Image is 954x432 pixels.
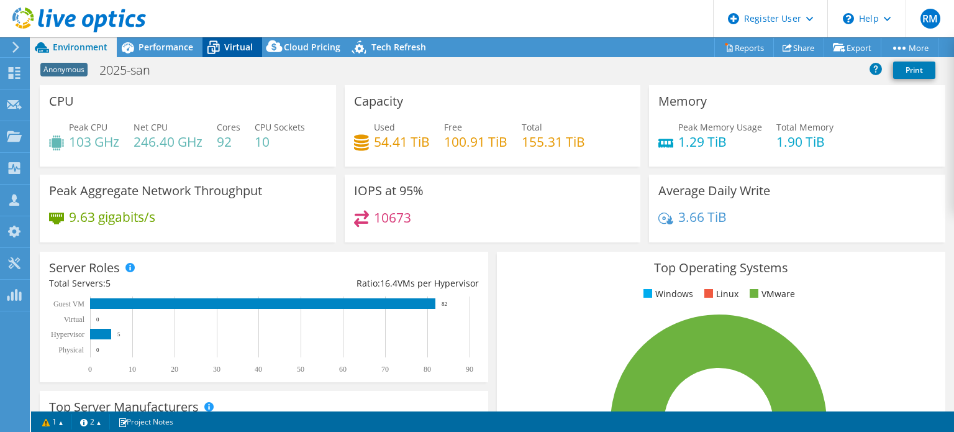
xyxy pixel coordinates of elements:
text: Guest VM [53,300,84,308]
h3: Capacity [354,94,403,108]
text: 0 [88,365,92,374]
span: 16.4 [380,277,397,289]
span: Anonymous [40,63,88,76]
text: 40 [255,365,262,374]
h3: Top Operating Systems [506,261,936,275]
text: 5 [117,331,120,338]
span: Peak CPU [69,121,107,133]
h4: 10673 [374,211,411,224]
h4: 54.41 TiB [374,135,430,149]
li: Windows [640,287,693,301]
h4: 3.66 TiB [678,210,727,224]
span: Cloud Pricing [284,41,340,53]
div: Ratio: VMs per Hypervisor [264,277,479,290]
a: Reports [714,38,774,57]
h3: Peak Aggregate Network Throughput [49,184,262,198]
span: Free [444,121,462,133]
h4: 10 [255,135,305,149]
span: CPU Sockets [255,121,305,133]
text: 90 [466,365,473,374]
text: 60 [339,365,347,374]
h4: 246.40 GHz [134,135,202,149]
text: 30 [213,365,220,374]
text: 0 [96,347,99,353]
h3: Memory [658,94,707,108]
a: Share [773,38,824,57]
h4: 1.29 TiB [678,135,762,149]
span: Environment [53,41,107,53]
a: 1 [34,414,72,430]
span: Used [374,121,395,133]
text: 0 [96,316,99,323]
div: Total Servers: [49,277,264,290]
text: 50 [297,365,304,374]
text: Physical [58,346,84,354]
h3: IOPS at 95% [354,184,424,198]
h4: 92 [217,135,240,149]
a: 2 [71,414,110,430]
span: Tech Refresh [371,41,426,53]
span: Peak Memory Usage [678,121,762,133]
h4: 1.90 TiB [776,135,834,149]
text: Virtual [64,315,85,324]
li: Linux [701,287,738,301]
li: VMware [747,287,795,301]
text: 10 [129,365,136,374]
text: 80 [424,365,431,374]
h3: Server Roles [49,261,120,275]
h4: 103 GHz [69,135,119,149]
a: More [881,38,938,57]
h3: CPU [49,94,74,108]
span: Performance [139,41,193,53]
h3: Top Server Manufacturers [49,400,199,414]
span: Total [522,121,542,133]
h4: 100.91 TiB [444,135,507,149]
span: Virtual [224,41,253,53]
span: Cores [217,121,240,133]
h4: 155.31 TiB [522,135,585,149]
a: Print [893,62,935,79]
a: Project Notes [109,414,182,430]
span: RM [920,9,940,29]
h4: 9.63 gigabits/s [69,210,155,224]
text: Hypervisor [51,330,84,339]
h1: 2025-san [94,63,170,77]
span: Net CPU [134,121,168,133]
text: 20 [171,365,178,374]
span: 5 [106,277,111,289]
span: Total Memory [776,121,834,133]
a: Export [824,38,881,57]
text: 82 [442,301,447,307]
h3: Average Daily Write [658,184,770,198]
text: 70 [381,365,389,374]
svg: \n [843,13,854,24]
